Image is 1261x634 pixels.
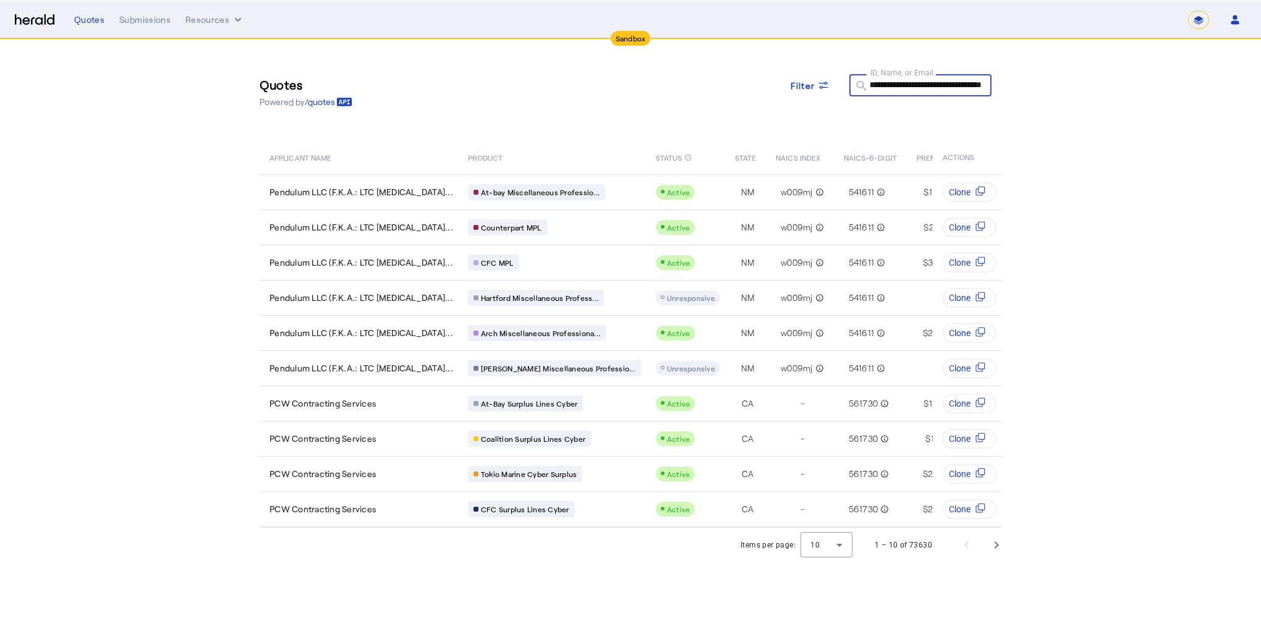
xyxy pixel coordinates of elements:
[923,221,928,234] span: $
[667,223,690,232] span: Active
[928,256,948,269] span: 3000
[943,288,996,308] button: Clone
[929,221,948,234] span: 2138
[844,151,897,163] span: NAICS-6-DIGIT
[813,292,824,304] mat-icon: info_outline
[742,468,754,480] span: CA
[781,362,813,374] span: w009mj
[481,258,514,268] span: CFC MPL
[923,503,928,515] span: $
[270,256,453,269] span: Pendulum LLC (F.K.A.: LTC [MEDICAL_DATA]...
[667,329,690,337] span: Active
[781,186,813,198] span: w009mj
[260,76,352,93] h3: Quotes
[849,79,870,95] mat-icon: search
[119,14,171,26] div: Submissions
[270,397,376,410] span: PCW Contracting Services
[849,433,878,445] span: 561730
[929,397,948,410] span: 1200
[874,256,885,269] mat-icon: info_outline
[849,327,875,339] span: 541611
[949,221,970,234] span: Clone
[741,539,796,551] div: Items per page:
[943,358,996,378] button: Clone
[923,397,928,410] span: $
[917,151,950,163] span: PREMIUM
[74,14,104,26] div: Quotes
[943,323,996,343] button: Clone
[481,293,598,303] span: Hartford Miscellaneous Profess...
[874,362,885,374] mat-icon: info_outline
[800,503,804,515] span: -
[943,464,996,484] button: Clone
[270,151,331,163] span: APPLICANT NAME
[481,222,541,232] span: Counterpart MPL
[667,188,690,197] span: Active
[928,503,948,515] span: 2320
[667,470,690,478] span: Active
[667,364,715,373] span: Unresponsive
[943,429,996,449] button: Clone
[741,221,755,234] span: NM
[949,292,970,304] span: Clone
[849,468,878,480] span: 561730
[305,96,352,108] a: /quotes
[928,327,948,339] span: 2500
[849,503,878,515] span: 561730
[270,468,376,480] span: PCW Contracting Services
[481,399,578,408] span: At-Bay Surplus Lines Cyber
[481,469,577,479] span: Tokio Marine Cyber Surplus
[933,140,1002,174] th: ACTIONS
[667,399,690,408] span: Active
[878,397,889,410] mat-icon: info_outline
[776,151,820,163] span: NAICS INDEX
[878,433,889,445] mat-icon: info_outline
[611,31,651,46] div: Sandbox
[849,186,875,198] span: 541611
[667,434,690,443] span: Active
[800,433,804,445] span: -
[481,363,635,373] span: [PERSON_NAME] Miscellaneous Professio...
[781,327,813,339] span: w009mj
[874,292,885,304] mat-icon: info_outline
[949,186,970,198] span: Clone
[741,362,755,374] span: NM
[874,186,885,198] mat-icon: info_outline
[874,221,885,234] mat-icon: info_outline
[667,505,690,514] span: Active
[943,253,996,273] button: Clone
[15,14,54,26] img: Herald Logo
[270,503,376,515] span: PCW Contracting Services
[270,221,453,234] span: Pendulum LLC (F.K.A.: LTC [MEDICAL_DATA]...
[684,151,692,164] mat-icon: info_outline
[741,186,755,198] span: NM
[270,292,453,304] span: Pendulum LLC (F.K.A.: LTC [MEDICAL_DATA]...
[949,362,970,374] span: Clone
[741,256,755,269] span: NM
[781,221,813,234] span: w009mj
[481,328,600,338] span: Arch Miscellaneous Professiona...
[982,530,1011,560] button: Next page
[949,503,970,515] span: Clone
[931,433,946,445] span: 1411
[260,96,352,108] p: Powered by
[923,256,928,269] span: $
[270,186,453,198] span: Pendulum LLC (F.K.A.: LTC [MEDICAL_DATA]...
[849,292,875,304] span: 541611
[800,468,804,480] span: -
[742,397,754,410] span: CA
[270,327,453,339] span: Pendulum LLC (F.K.A.: LTC [MEDICAL_DATA]...
[849,362,875,374] span: 541611
[742,433,754,445] span: CA
[800,397,804,410] span: -
[943,394,996,413] button: Clone
[949,468,970,480] span: Clone
[923,186,928,198] span: $
[923,468,928,480] span: $
[813,186,824,198] mat-icon: info_outline
[185,14,244,26] button: Resources dropdown menu
[949,327,970,339] span: Clone
[925,433,930,445] span: $
[849,397,878,410] span: 561730
[929,186,948,198] span: 1593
